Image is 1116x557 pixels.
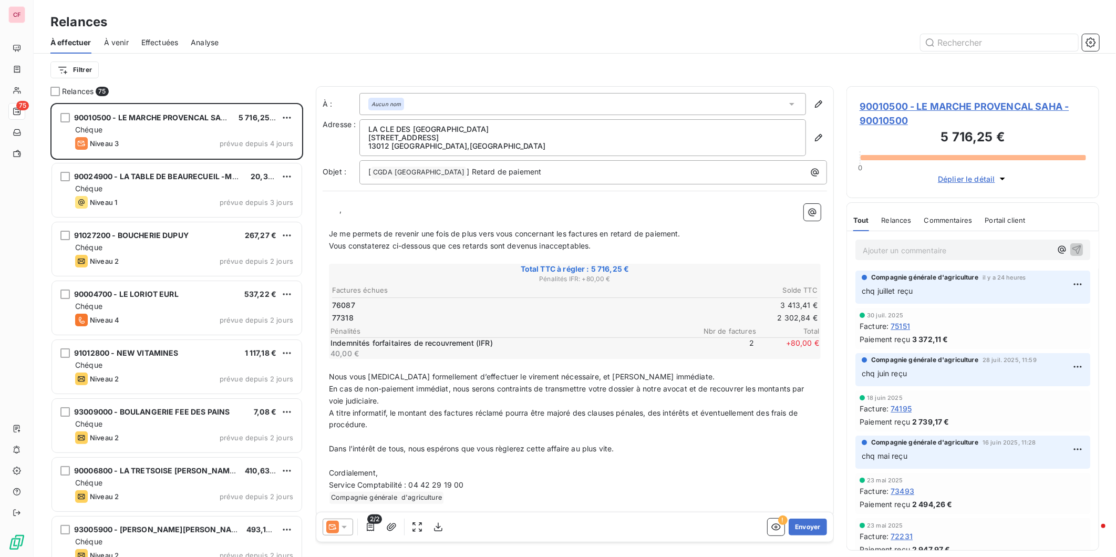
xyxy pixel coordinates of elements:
[75,478,102,487] span: Chéque
[756,338,819,359] span: + 80,00 €
[853,216,869,224] span: Tout
[251,172,278,181] span: 20,31 €
[75,360,102,369] span: Chéque
[860,531,888,542] span: Facture :
[74,231,189,240] span: 91027200 - BOUCHERIE DUPUY
[938,173,995,184] span: Déplier le détail
[862,369,907,378] span: chq juin reçu
[860,416,910,427] span: Paiement reçu
[867,522,903,529] span: 23 mai 2025
[332,313,354,323] span: 77318
[891,403,912,414] span: 74195
[912,499,953,510] span: 2 494,26 €
[75,419,102,428] span: Chéque
[62,86,94,97] span: Relances
[862,451,907,460] span: chq mai reçu
[575,300,818,311] td: 3 413,41 €
[74,525,246,534] span: 93005900 - [PERSON_NAME][PERSON_NAME]
[330,348,689,359] p: 40,00 €
[1080,521,1105,546] iframe: Intercom live chat
[912,334,948,345] span: 3 372,11 €
[983,357,1037,363] span: 28 juil. 2025, 11:59
[75,184,102,193] span: Chéque
[90,198,117,207] span: Niveau 1
[8,6,25,23] div: CF
[90,434,119,442] span: Niveau 2
[860,486,888,497] span: Facture :
[368,125,797,133] p: LA CLE DES [GEOGRAPHIC_DATA]
[220,375,293,383] span: prévue depuis 2 jours
[220,139,293,148] span: prévue depuis 4 jours
[756,327,819,335] span: Total
[871,273,978,282] span: Compagnie générale d'agriculture
[329,492,443,504] span: Compagnie générale d'agriculture
[50,37,91,48] span: À effectuer
[860,99,1086,128] span: 90010500 - LE MARCHE PROVENCAL SAHA - 90010500
[244,290,276,298] span: 537,22 €
[860,321,888,332] span: Facture :
[191,37,219,48] span: Analyse
[862,286,913,295] span: chq juillet reçu
[74,290,179,298] span: 90004700 - LE LORIOT EURL
[891,531,913,542] span: 72231
[75,125,102,134] span: Chéque
[254,407,276,416] span: 7,08 €
[983,439,1036,446] span: 16 juin 2025, 11:28
[867,395,903,401] span: 18 juin 2025
[96,87,108,96] span: 75
[858,163,862,172] span: 0
[220,257,293,265] span: prévue depuis 2 jours
[90,257,119,265] span: Niveau 2
[367,514,382,524] span: 2/2
[220,198,293,207] span: prévue depuis 3 jours
[8,534,25,551] img: Logo LeanPay
[332,300,355,311] span: 76087
[50,61,99,78] button: Filtrer
[467,167,541,176] span: ] Retard de paiement
[935,173,1011,185] button: Déplier le détail
[329,241,591,250] span: Vous constaterez ci-dessous que ces retards sont devenus inacceptables.
[867,477,903,483] span: 23 mai 2025
[329,372,715,381] span: Nous vous [MEDICAL_DATA] formellement d’effectuer le virement nécessaire, et [PERSON_NAME] immédi...
[330,264,819,274] span: Total TTC à régler : 5 716,25 €
[329,444,614,453] span: Dans l’intérêt de tous, nous espérons que vous règlerez cette affaire au plus vite.
[691,338,754,359] span: 2
[368,142,797,150] p: 13012 [GEOGRAPHIC_DATA] , [GEOGRAPHIC_DATA]
[371,167,466,179] span: CGDA [GEOGRAPHIC_DATA]
[985,216,1026,224] span: Portail client
[75,537,102,546] span: Chéque
[329,408,800,429] span: A titre informatif, le montant des factures réclamé pourra être majoré des clauses pénales, des i...
[245,466,276,475] span: 410,63 €
[75,302,102,311] span: Chéque
[104,37,129,48] span: À venir
[74,407,230,416] span: 93009000 - BOULANGERIE FEE DES PAINS
[90,375,119,383] span: Niveau 2
[330,327,693,335] span: Pénalités
[860,334,910,345] span: Paiement reçu
[329,468,378,477] span: Cordialement,
[74,113,231,122] span: 90010500 - LE MARCHE PROVENCAL SAHA
[330,338,689,348] p: Indemnités forfaitaires de recouvrement (IFR)
[860,128,1086,149] h3: 5 716,25 €
[983,274,1026,281] span: il y a 24 heures
[90,492,119,501] span: Niveau 2
[90,139,119,148] span: Niveau 3
[245,348,277,357] span: 1 117,18 €
[330,274,819,284] span: Pénalités IFR : + 80,00 €
[371,100,401,108] em: Aucun nom
[332,285,574,296] th: Factures échues
[891,486,914,497] span: 73493
[323,167,346,176] span: Objet :
[141,37,179,48] span: Effectuées
[860,499,910,510] span: Paiement reçu
[693,327,756,335] span: Nbr de factures
[912,416,949,427] span: 2 739,17 €
[368,167,371,176] span: [
[867,312,903,318] span: 30 juil. 2025
[860,544,910,555] span: Paiement reçu
[220,434,293,442] span: prévue depuis 2 jours
[871,438,978,447] span: Compagnie générale d'agriculture
[891,321,910,332] span: 75151
[50,103,303,557] div: grid
[323,120,356,129] span: Adresse :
